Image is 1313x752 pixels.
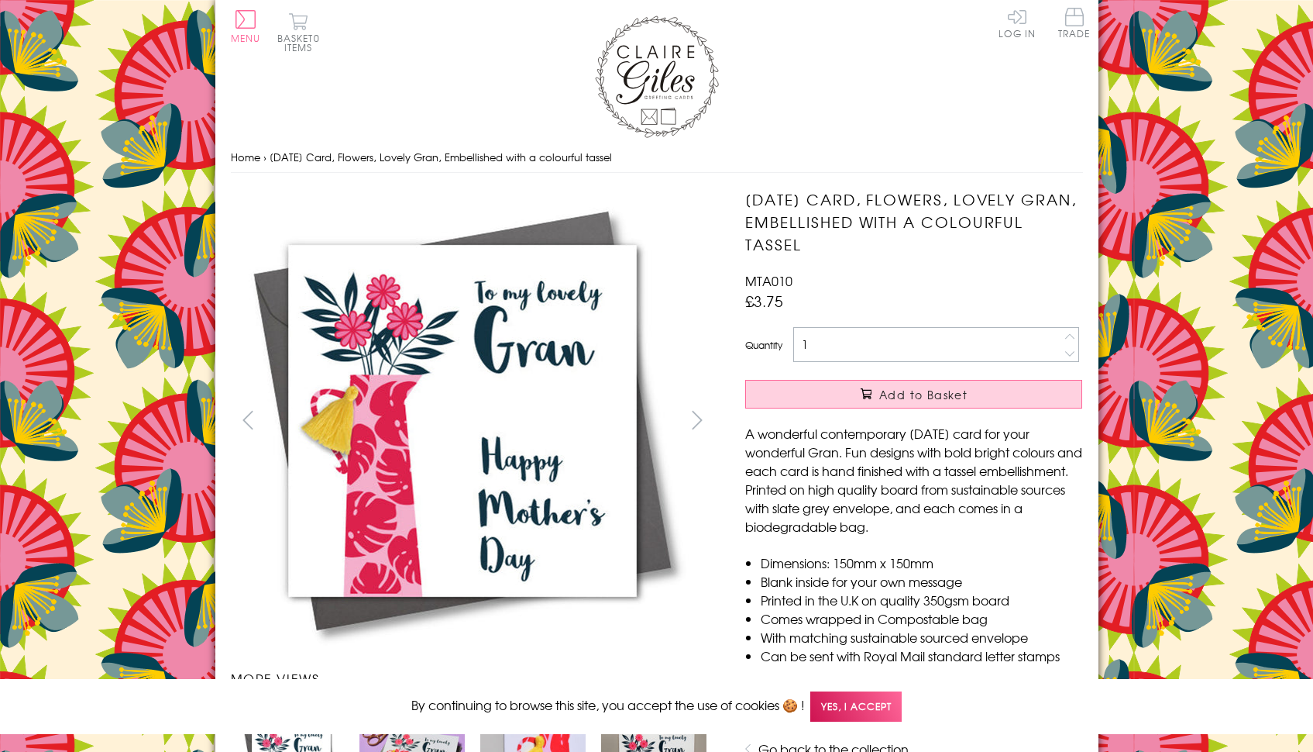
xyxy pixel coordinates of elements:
[284,31,320,54] span: 0 items
[745,188,1082,255] h1: [DATE] Card, Flowers, Lovely Gran, Embellished with a colourful tassel
[270,150,612,164] span: [DATE] Card, Flowers, Lovely Gran, Embellished with a colourful tassel
[231,150,260,164] a: Home
[745,338,782,352] label: Quantity
[745,271,792,290] span: MTA010
[761,554,1082,572] li: Dimensions: 150mm x 150mm
[761,647,1082,665] li: Can be sent with Royal Mail standard letter stamps
[761,591,1082,609] li: Printed in the U.K on quality 350gsm board
[1058,8,1091,38] span: Trade
[277,12,320,52] button: Basket0 items
[231,402,266,437] button: prev
[231,10,261,43] button: Menu
[679,402,714,437] button: next
[231,142,1083,174] nav: breadcrumbs
[761,572,1082,591] li: Blank inside for your own message
[745,380,1082,409] button: Add to Basket
[230,188,695,654] img: Mother's Day Card, Flowers, Lovely Gran, Embellished with a colourful tassel
[263,150,266,164] span: ›
[1058,8,1091,41] a: Trade
[761,628,1082,647] li: With matching sustainable sourced envelope
[595,16,719,138] img: Claire Giles Greetings Cards
[714,188,1179,654] img: Mother's Day Card, Flowers, Lovely Gran, Embellished with a colourful tassel
[745,424,1082,536] p: A wonderful contemporary [DATE] card for your wonderful Gran. Fun designs with bold bright colour...
[231,669,715,688] h3: More views
[231,31,261,45] span: Menu
[761,609,1082,628] li: Comes wrapped in Compostable bag
[998,8,1036,38] a: Log In
[810,692,902,722] span: Yes, I accept
[879,387,968,402] span: Add to Basket
[745,290,783,312] span: £3.75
